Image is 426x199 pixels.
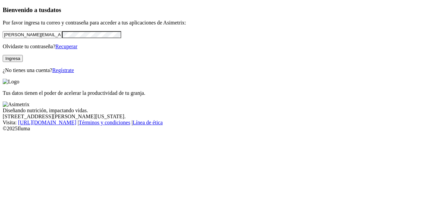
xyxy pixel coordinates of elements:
p: Por favor ingresa tu correo y contraseña para acceder a tus aplicaciones de Asimetrix: [3,20,423,26]
div: Diseñando nutrición, impactando vidas. [3,108,423,114]
h3: Bienvenido a tus [3,6,423,14]
input: Tu correo [3,31,62,38]
p: Olvidaste tu contraseña? [3,44,423,50]
a: Términos y condiciones [79,120,130,125]
p: ¿No tienes una cuenta? [3,67,423,73]
div: © 2025 Iluma [3,126,423,132]
img: Logo [3,79,19,85]
button: Ingresa [3,55,23,62]
a: [URL][DOMAIN_NAME] [18,120,76,125]
a: Línea de ética [133,120,163,125]
a: Regístrate [52,67,74,73]
a: Recuperar [55,44,77,49]
p: Tus datos tienen el poder de acelerar la productividad de tu granja. [3,90,423,96]
img: Asimetrix [3,102,29,108]
span: datos [47,6,61,13]
div: [STREET_ADDRESS][PERSON_NAME][US_STATE]. [3,114,423,120]
div: Visita : | | [3,120,423,126]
